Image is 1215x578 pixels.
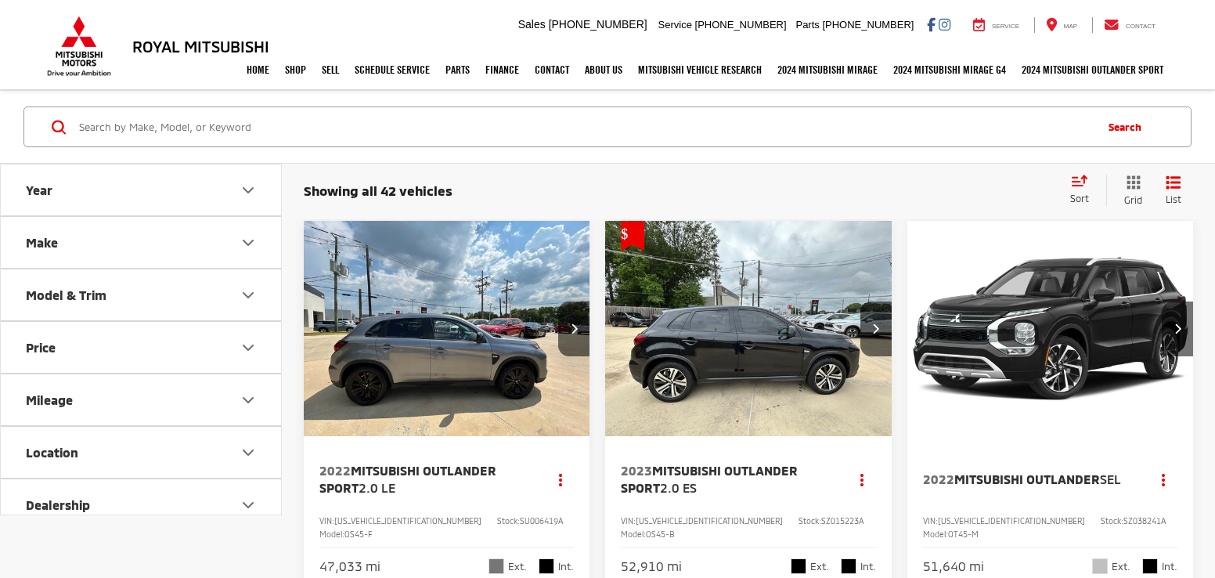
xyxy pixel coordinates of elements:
h3: Royal Mitsubishi [132,38,269,55]
a: Instagram: Click to visit our Instagram page [939,18,950,31]
a: Contact [527,50,577,89]
span: dropdown dots [559,473,562,486]
span: Stock: [1101,516,1123,526]
button: Actions [546,466,574,493]
div: 47,033 mi [319,558,380,576]
a: Parts: Opens in a new tab [438,50,478,89]
span: dropdown dots [860,473,863,486]
img: 2022 Mitsubishi Outlander SEL [907,221,1195,437]
span: SZ015223A [821,516,863,526]
span: Black [841,558,856,574]
span: OT45-M [948,529,979,539]
span: Black [539,558,554,574]
a: 2023 Mitsubishi Outlander Sport 2.0 ES2023 Mitsubishi Outlander Sport 2.0 ES2023 Mitsubishi Outla... [604,221,892,436]
span: Grid [1124,193,1142,207]
a: Schedule Service: Opens in a new tab [347,50,438,89]
div: Year [26,182,52,197]
a: 2024 Mitsubishi Mirage G4 [885,50,1014,89]
button: Next image [558,302,589,356]
span: [PHONE_NUMBER] [549,18,647,31]
span: Sort [1070,193,1089,204]
a: 2023Mitsubishi Outlander Sport2.0 ES [621,462,832,497]
span: 2023 [621,463,652,478]
span: [PHONE_NUMBER] [822,19,914,31]
div: Make [239,233,258,252]
a: Facebook: Click to visit our Facebook page [927,18,936,31]
span: 2.0 LE [359,480,395,495]
button: Next image [1162,302,1193,356]
span: List [1166,193,1181,206]
span: Ext. [1112,559,1130,574]
button: YearYear [1,164,283,215]
div: 51,640 mi [923,558,984,576]
span: VIN: [319,516,334,526]
span: Mitsubishi Outlander Sport [319,463,496,495]
span: Sales [518,18,546,31]
span: Int. [860,559,876,574]
div: 2022 Mitsubishi Outlander Sport 2.0 LE 0 [303,221,591,436]
span: Labrador Black Pearl [791,558,806,574]
span: SEL [1100,471,1121,486]
span: Mitsubishi Outlander Sport [621,463,798,495]
img: Mitsubishi [44,16,114,77]
span: 2.0 ES [660,480,697,495]
span: Mitsubishi Outlander [954,471,1100,486]
span: OS45-F [344,529,373,539]
a: Finance [478,50,527,89]
a: Map [1034,17,1089,33]
span: VIN: [621,516,636,526]
span: [US_VEHICLE_IDENTIFICATION_NUMBER] [636,516,783,526]
button: Select sort value [1062,175,1106,206]
span: Stock: [799,516,821,526]
div: Model & Trim [239,286,258,305]
button: Model & TrimModel & Trim [1,269,283,320]
span: [PHONE_NUMBER] [695,19,787,31]
div: 2023 Mitsubishi Outlander Sport 2.0 ES 0 [604,221,892,436]
span: Get Price Drop Alert [621,221,644,251]
img: 2022 Mitsubishi Outlander Sport 2.0 LE [303,221,591,437]
span: Contact [1126,23,1156,30]
div: Price [239,338,258,357]
span: Int. [1162,559,1177,574]
span: VIN: [923,516,938,526]
div: Dealership [26,497,90,512]
span: Model: [923,529,948,539]
button: MakeMake [1,217,283,268]
span: Stock: [497,516,520,526]
a: Service [961,17,1031,33]
button: List View [1154,175,1193,207]
span: SZ038241A [1123,516,1166,526]
span: Silver [1092,558,1108,574]
span: 2022 [923,471,954,486]
div: Dealership [239,496,258,515]
div: Make [26,235,58,250]
button: Actions [1150,466,1177,493]
span: Map [1064,23,1077,30]
span: Service [992,23,1019,30]
span: Model: [621,529,646,539]
a: Shop [277,50,314,89]
a: 2024 Mitsubishi Mirage [770,50,885,89]
span: Black [1142,558,1158,574]
button: LocationLocation [1,427,283,478]
span: 2022 [319,463,351,478]
span: Int. [558,559,574,574]
div: Model & Trim [26,287,106,302]
a: 2022Mitsubishi OutlanderSEL [923,471,1134,488]
span: Showing all 42 vehicles [304,182,452,198]
a: 2022 Mitsubishi Outlander SEL2022 Mitsubishi Outlander SEL2022 Mitsubishi Outlander SEL2022 Mitsu... [907,221,1195,436]
div: 52,910 mi [621,558,682,576]
button: DealershipDealership [1,479,283,530]
span: [US_VEHICLE_IDENTIFICATION_NUMBER] [938,516,1085,526]
input: Search by Make, Model, or Keyword [78,108,1093,146]
span: SU006419A [520,516,563,526]
span: Parts [795,19,819,31]
span: Service [658,19,692,31]
a: 2024 Mitsubishi Outlander SPORT [1014,50,1171,89]
div: Year [239,181,258,200]
a: About Us [577,50,630,89]
span: Ext. [810,559,829,574]
div: 2022 Mitsubishi Outlander SEL 0 [907,221,1195,436]
button: Next image [860,302,892,356]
